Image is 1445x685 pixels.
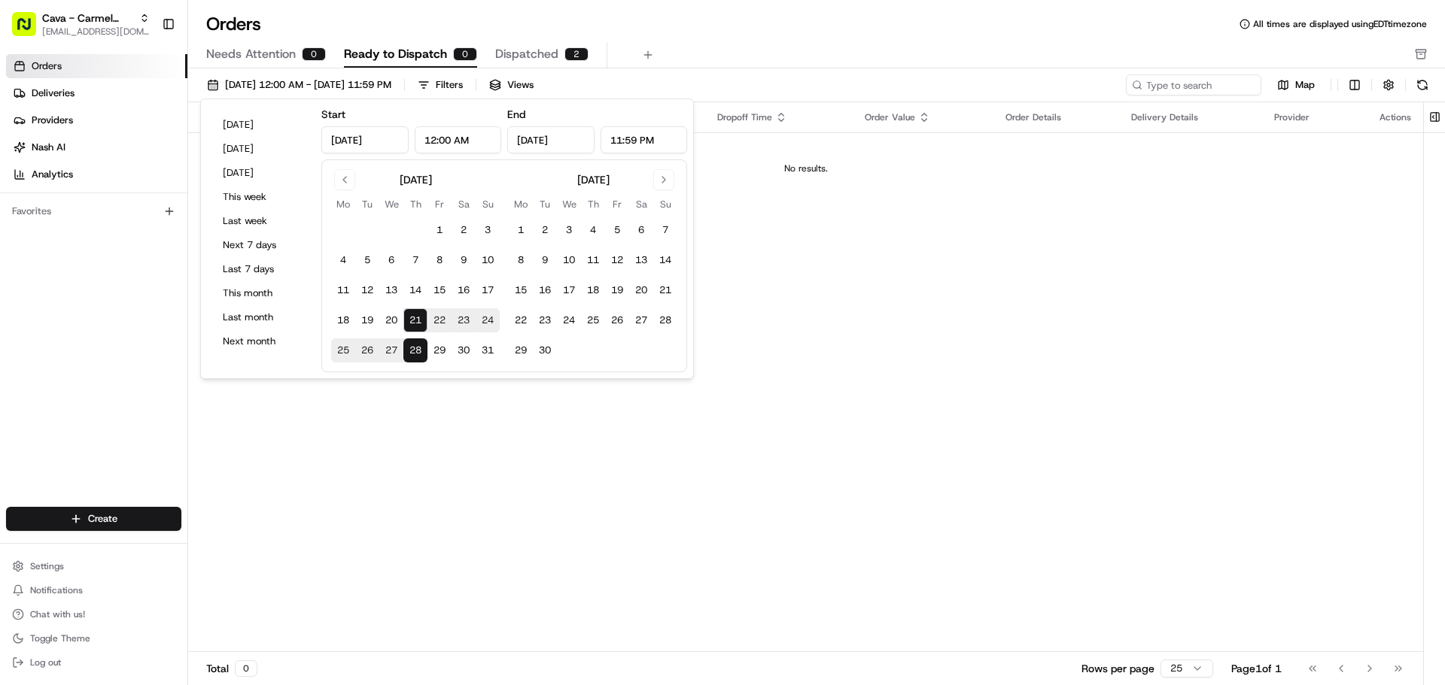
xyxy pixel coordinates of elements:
button: Refresh [1412,74,1433,95]
span: Pylon [150,373,182,384]
button: 10 [476,248,500,272]
a: Powered byPylon [106,372,182,384]
img: Grace Nketiah [15,219,39,243]
button: 26 [355,338,379,362]
input: Type to search [1126,74,1261,95]
button: Start new chat [256,148,274,166]
a: 💻API Documentation [121,330,248,357]
button: 2 [533,218,557,242]
button: This month [216,283,306,304]
button: 5 [355,248,379,272]
div: Page 1 of 1 [1231,661,1282,676]
button: 26 [605,308,629,332]
button: 17 [557,278,581,302]
div: No results. [194,162,1417,174]
button: Last 7 days [216,259,306,280]
span: • [125,233,130,245]
button: 25 [581,308,605,332]
span: [DATE] [133,233,164,245]
button: 14 [403,278,427,302]
button: See all [233,192,274,211]
div: 💻 [127,338,139,350]
button: 30 [533,338,557,362]
span: Notifications [30,584,83,596]
span: [DATE] 12:00 AM - [DATE] 11:59 PM [225,78,391,92]
button: 2 [452,218,476,242]
button: [DATE] [216,138,306,159]
button: Next month [216,331,306,352]
button: [DATE] 12:00 AM - [DATE] 11:59 PM [200,74,398,95]
span: • [125,274,130,286]
button: 16 [452,278,476,302]
span: Cava - Carmel Commons [42,11,133,26]
div: 0 [453,47,477,61]
button: 14 [653,248,677,272]
div: 0 [235,660,257,677]
button: 18 [581,278,605,302]
div: Favorites [6,199,181,223]
span: Create [88,512,117,526]
img: 4920774857489_3d7f54699973ba98c624_72.jpg [32,144,59,171]
input: Date [507,126,595,153]
span: Ready to Dispatch [344,45,447,63]
h1: Orders [206,12,261,36]
button: 28 [653,308,677,332]
button: 1 [509,218,533,242]
th: Saturday [452,196,476,212]
button: 9 [452,248,476,272]
div: Order Details [1005,111,1107,123]
th: Sunday [476,196,500,212]
th: Tuesday [355,196,379,212]
button: Go to previous month [334,169,355,190]
button: 1 [427,218,452,242]
a: Nash AI [6,135,187,159]
input: Date [321,126,409,153]
button: 11 [581,248,605,272]
button: 28 [403,338,427,362]
th: Monday [509,196,533,212]
button: 12 [605,248,629,272]
button: 8 [509,248,533,272]
button: 25 [331,338,355,362]
a: 📗Knowledge Base [9,330,121,357]
div: Delivery Details [1131,111,1250,123]
button: 8 [427,248,452,272]
th: Saturday [629,196,653,212]
button: Chat with us! [6,604,181,625]
span: Knowledge Base [30,336,115,351]
button: 5 [605,218,629,242]
span: Analytics [32,168,73,181]
span: Settings [30,560,64,572]
th: Friday [427,196,452,212]
button: 19 [355,308,379,332]
label: Start [321,108,345,121]
button: Cava - Carmel Commons[EMAIL_ADDRESS][DOMAIN_NAME] [6,6,156,42]
a: Deliveries [6,81,187,105]
div: Dropoff Time [717,111,841,123]
button: Filters [411,74,470,95]
button: 22 [509,308,533,332]
button: 29 [509,338,533,362]
button: 23 [452,308,476,332]
th: Tuesday [533,196,557,212]
div: [DATE] [577,172,610,187]
img: Nash [15,15,45,45]
span: Deliveries [32,86,75,100]
button: Log out [6,652,181,673]
span: Map [1295,78,1315,92]
button: 21 [403,308,427,332]
button: 15 [509,278,533,302]
span: All times are displayed using EDT timezone [1253,18,1427,30]
button: Last week [216,211,306,232]
button: Toggle Theme [6,628,181,649]
span: API Documentation [142,336,242,351]
button: Next 7 days [216,235,306,256]
button: 20 [379,308,403,332]
div: 0 [302,47,326,61]
button: 3 [557,218,581,242]
div: Provider [1274,111,1355,123]
p: Welcome 👋 [15,60,274,84]
button: 12 [355,278,379,302]
div: Total [206,660,257,677]
button: 20 [629,278,653,302]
